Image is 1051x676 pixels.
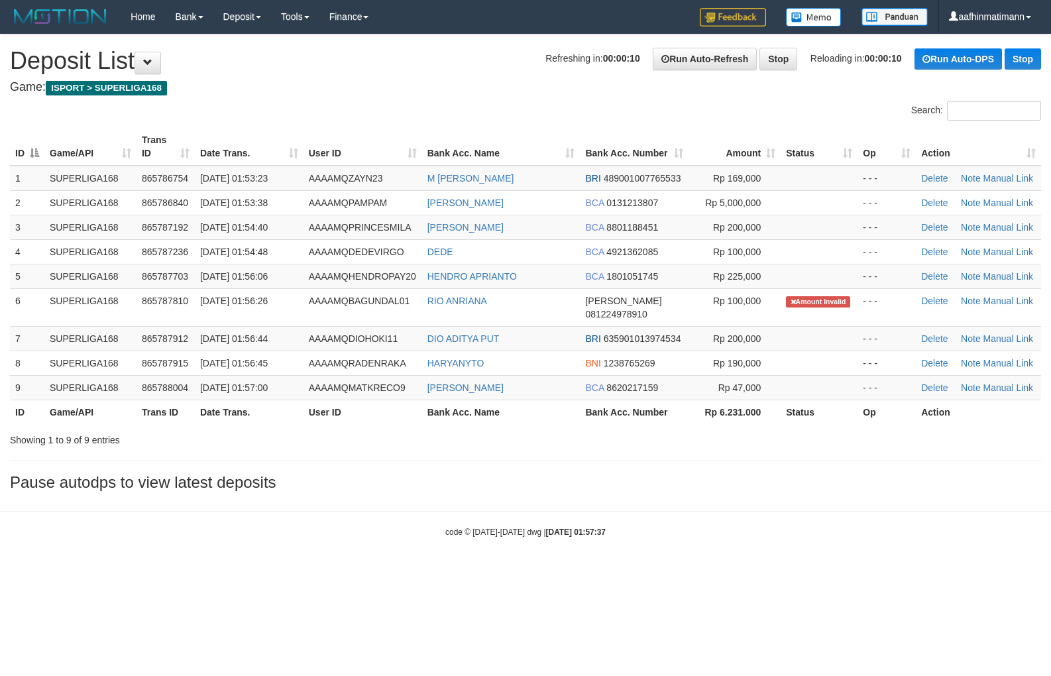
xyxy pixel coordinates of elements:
[606,271,658,282] span: Copy 1801051745 to clipboard
[916,400,1041,424] th: Action
[44,166,137,191] td: SUPERLIGA168
[916,128,1041,166] th: Action: activate to sort column ascending
[857,215,916,239] td: - - -
[44,128,137,166] th: Game/API: activate to sort column ascending
[700,8,766,27] img: Feedback.jpg
[857,264,916,288] td: - - -
[309,222,412,233] span: AAAAMQPRINCESMILA
[10,81,1041,94] h4: Game:
[961,197,981,208] a: Note
[921,197,948,208] a: Delete
[914,48,1002,70] a: Run Auto-DPS
[585,222,604,233] span: BCA
[10,326,44,351] td: 7
[983,358,1034,368] a: Manual Link
[603,53,640,64] strong: 00:00:10
[427,247,453,257] a: DEDE
[911,101,1041,121] label: Search:
[200,271,268,282] span: [DATE] 01:56:06
[857,190,916,215] td: - - -
[585,309,647,319] span: Copy 081224978910 to clipboard
[921,247,948,257] a: Delete
[713,296,761,306] span: Rp 100,000
[585,247,604,257] span: BCA
[921,222,948,233] a: Delete
[585,271,604,282] span: BCA
[10,190,44,215] td: 2
[142,247,188,257] span: 865787236
[653,48,757,70] a: Run Auto-Refresh
[961,247,981,257] a: Note
[604,333,681,344] span: Copy 635901013974534 to clipboard
[427,333,500,344] a: DIO ADITYA PUT
[44,190,137,215] td: SUPERLIGA168
[44,375,137,400] td: SUPERLIGA168
[46,81,167,95] span: ISPORT > SUPERLIGA168
[44,264,137,288] td: SUPERLIGA168
[713,333,761,344] span: Rp 200,000
[10,128,44,166] th: ID: activate to sort column descending
[713,173,761,184] span: Rp 169,000
[606,382,658,393] span: Copy 8620217159 to clipboard
[689,400,781,424] th: Rp 6.231.000
[585,358,600,368] span: BNI
[427,358,484,368] a: HARYANYTO
[580,400,689,424] th: Bank Acc. Number
[309,333,398,344] span: AAAAMQDIOHOKI11
[10,428,428,447] div: Showing 1 to 9 of 9 entries
[857,400,916,424] th: Op
[304,128,422,166] th: User ID: activate to sort column ascending
[921,271,948,282] a: Delete
[857,351,916,375] td: - - -
[606,197,658,208] span: Copy 0131213807 to clipboard
[10,48,1041,74] h1: Deposit List
[545,53,639,64] span: Refreshing in:
[142,296,188,306] span: 865787810
[44,239,137,264] td: SUPERLIGA168
[759,48,797,70] a: Stop
[142,271,188,282] span: 865787703
[983,197,1034,208] a: Manual Link
[137,128,195,166] th: Trans ID: activate to sort column ascending
[781,128,857,166] th: Status: activate to sort column ascending
[921,173,948,184] a: Delete
[422,400,581,424] th: Bank Acc. Name
[142,382,188,393] span: 865788004
[142,333,188,344] span: 865787912
[961,173,981,184] a: Note
[195,128,304,166] th: Date Trans.: activate to sort column ascending
[44,288,137,326] td: SUPERLIGA168
[10,400,44,424] th: ID
[10,288,44,326] td: 6
[585,173,600,184] span: BRI
[713,222,761,233] span: Rp 200,000
[200,222,268,233] span: [DATE] 01:54:40
[137,400,195,424] th: Trans ID
[200,333,268,344] span: [DATE] 01:56:44
[200,382,268,393] span: [DATE] 01:57:00
[309,197,388,208] span: AAAAMQPAMPAM
[921,333,948,344] a: Delete
[195,400,304,424] th: Date Trans.
[10,7,111,27] img: MOTION_logo.png
[309,358,406,368] span: AAAAMQRADENRAKA
[309,271,416,282] span: AAAAMQHENDROPAY20
[983,222,1034,233] a: Manual Link
[961,296,981,306] a: Note
[961,358,981,368] a: Note
[200,358,268,368] span: [DATE] 01:56:45
[580,128,689,166] th: Bank Acc. Number: activate to sort column ascending
[10,215,44,239] td: 3
[983,333,1034,344] a: Manual Link
[857,375,916,400] td: - - -
[921,296,948,306] a: Delete
[713,247,761,257] span: Rp 100,000
[44,400,137,424] th: Game/API
[200,197,268,208] span: [DATE] 01:53:38
[857,288,916,326] td: - - -
[983,247,1034,257] a: Manual Link
[44,215,137,239] td: SUPERLIGA168
[861,8,928,26] img: panduan.png
[142,222,188,233] span: 865787192
[786,296,850,308] span: Amount is not matched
